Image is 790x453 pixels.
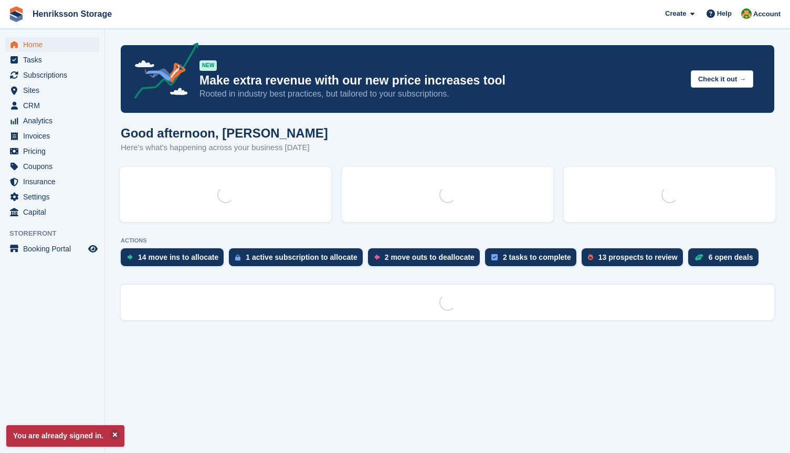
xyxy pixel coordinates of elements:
span: Subscriptions [23,68,86,82]
a: menu [5,98,99,113]
span: Tasks [23,52,86,67]
span: Settings [23,189,86,204]
span: Insurance [23,174,86,189]
span: Storefront [9,228,104,239]
a: menu [5,83,99,98]
p: Here's what's happening across your business [DATE] [121,142,328,154]
div: 14 move ins to allocate [138,253,218,261]
a: 13 prospects to review [582,248,688,271]
p: Make extra revenue with our new price increases tool [199,73,682,88]
span: Analytics [23,113,86,128]
img: active_subscription_to_allocate_icon-d502201f5373d7db506a760aba3b589e785aa758c864c3986d89f69b8ff3... [235,254,240,261]
div: 2 move outs to deallocate [385,253,475,261]
p: You are already signed in. [6,425,124,447]
a: Henriksson Storage [28,5,116,23]
img: prospect-51fa495bee0391a8d652442698ab0144808aea92771e9ea1ae160a38d050c398.svg [588,254,593,260]
span: Account [753,9,781,19]
img: deal-1b604bf984904fb50ccaf53a9ad4b4a5d6e5aea283cecdc64d6e3604feb123c2.svg [694,254,703,261]
span: Help [717,8,732,19]
a: 1 active subscription to allocate [229,248,367,271]
img: task-75834270c22a3079a89374b754ae025e5fb1db73e45f91037f5363f120a921f8.svg [491,254,498,260]
span: Coupons [23,159,86,174]
a: 2 move outs to deallocate [368,248,485,271]
span: Sites [23,83,86,98]
div: 2 tasks to complete [503,253,571,261]
div: NEW [199,60,217,71]
div: 6 open deals [709,253,753,261]
div: 1 active subscription to allocate [246,253,357,261]
h1: Good afternoon, [PERSON_NAME] [121,126,328,140]
img: move_outs_to_deallocate_icon-f764333ba52eb49d3ac5e1228854f67142a1ed5810a6f6cc68b1a99e826820c5.svg [374,254,380,260]
img: move_ins_to_allocate_icon-fdf77a2bb77ea45bf5b3d319d69a93e2d87916cf1d5bf7949dd705db3b84f3ca.svg [127,254,133,260]
img: Mikael Holmström [741,8,752,19]
a: menu [5,68,99,82]
a: Preview store [87,243,99,255]
a: menu [5,37,99,52]
span: Capital [23,205,86,219]
a: menu [5,113,99,128]
a: menu [5,52,99,67]
a: menu [5,174,99,189]
p: ACTIONS [121,237,774,244]
a: menu [5,189,99,204]
a: 6 open deals [688,248,764,271]
img: price-adjustments-announcement-icon-8257ccfd72463d97f412b2fc003d46551f7dbcb40ab6d574587a9cd5c0d94... [125,43,199,102]
a: menu [5,205,99,219]
a: menu [5,241,99,256]
a: menu [5,144,99,159]
span: Pricing [23,144,86,159]
a: 2 tasks to complete [485,248,582,271]
span: Invoices [23,129,86,143]
a: menu [5,159,99,174]
span: Booking Portal [23,241,86,256]
button: Check it out → [691,70,753,88]
a: menu [5,129,99,143]
span: CRM [23,98,86,113]
div: 13 prospects to review [598,253,678,261]
span: Create [665,8,686,19]
p: Rooted in industry best practices, but tailored to your subscriptions. [199,88,682,100]
a: 14 move ins to allocate [121,248,229,271]
span: Home [23,37,86,52]
img: stora-icon-8386f47178a22dfd0bd8f6a31ec36ba5ce8667c1dd55bd0f319d3a0aa187defe.svg [8,6,24,22]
